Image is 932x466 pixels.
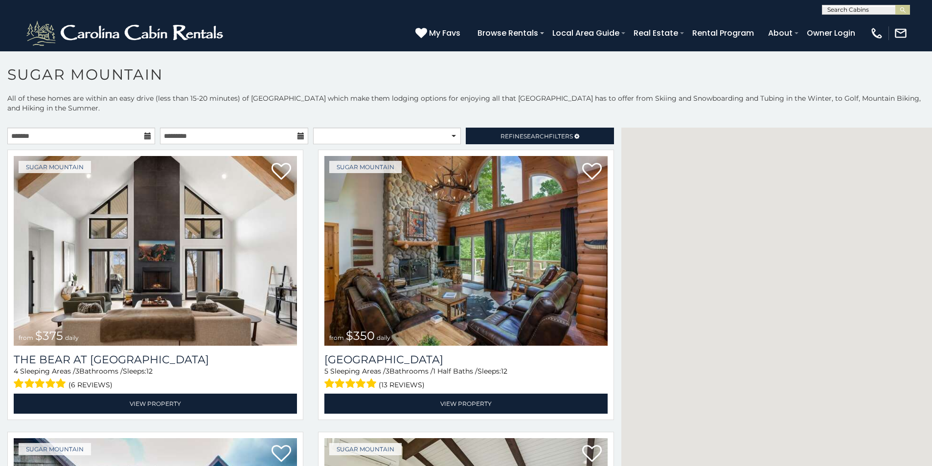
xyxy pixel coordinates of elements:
a: Add to favorites [272,162,291,182]
span: Refine Filters [500,133,573,140]
a: Real Estate [629,24,683,42]
a: Sugar Mountain [19,161,91,173]
a: View Property [324,394,608,414]
a: My Favs [415,27,463,40]
span: 4 [14,367,18,376]
a: Rental Program [687,24,759,42]
a: Grouse Moor Lodge from $350 daily [324,156,608,346]
span: 5 [324,367,328,376]
span: 12 [501,367,507,376]
span: from [329,334,344,341]
h3: Grouse Moor Lodge [324,353,608,366]
span: 12 [146,367,153,376]
a: Sugar Mountain [19,443,91,455]
span: $350 [346,329,375,343]
span: (6 reviews) [68,378,113,391]
a: Browse Rentals [473,24,543,42]
a: Sugar Mountain [329,443,402,455]
a: Add to favorites [582,162,602,182]
a: [GEOGRAPHIC_DATA] [324,353,608,366]
a: Local Area Guide [547,24,624,42]
img: The Bear At Sugar Mountain [14,156,297,346]
span: Search [523,133,549,140]
a: Add to favorites [272,444,291,465]
a: Sugar Mountain [329,161,402,173]
img: Grouse Moor Lodge [324,156,608,346]
img: phone-regular-white.png [870,26,884,40]
div: Sleeping Areas / Bathrooms / Sleeps: [14,366,297,391]
span: from [19,334,33,341]
img: mail-regular-white.png [894,26,908,40]
a: About [763,24,797,42]
span: daily [65,334,79,341]
a: Add to favorites [582,444,602,465]
a: RefineSearchFilters [466,128,614,144]
a: The Bear At [GEOGRAPHIC_DATA] [14,353,297,366]
span: 3 [386,367,389,376]
span: (13 reviews) [379,378,425,391]
a: View Property [14,394,297,414]
span: daily [377,334,390,341]
img: White-1-2.png [24,19,227,48]
span: 3 [75,367,79,376]
h3: The Bear At Sugar Mountain [14,353,297,366]
a: Owner Login [802,24,860,42]
span: My Favs [429,27,460,39]
span: 1 Half Baths / [433,367,477,376]
span: $375 [35,329,63,343]
div: Sleeping Areas / Bathrooms / Sleeps: [324,366,608,391]
a: The Bear At Sugar Mountain from $375 daily [14,156,297,346]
